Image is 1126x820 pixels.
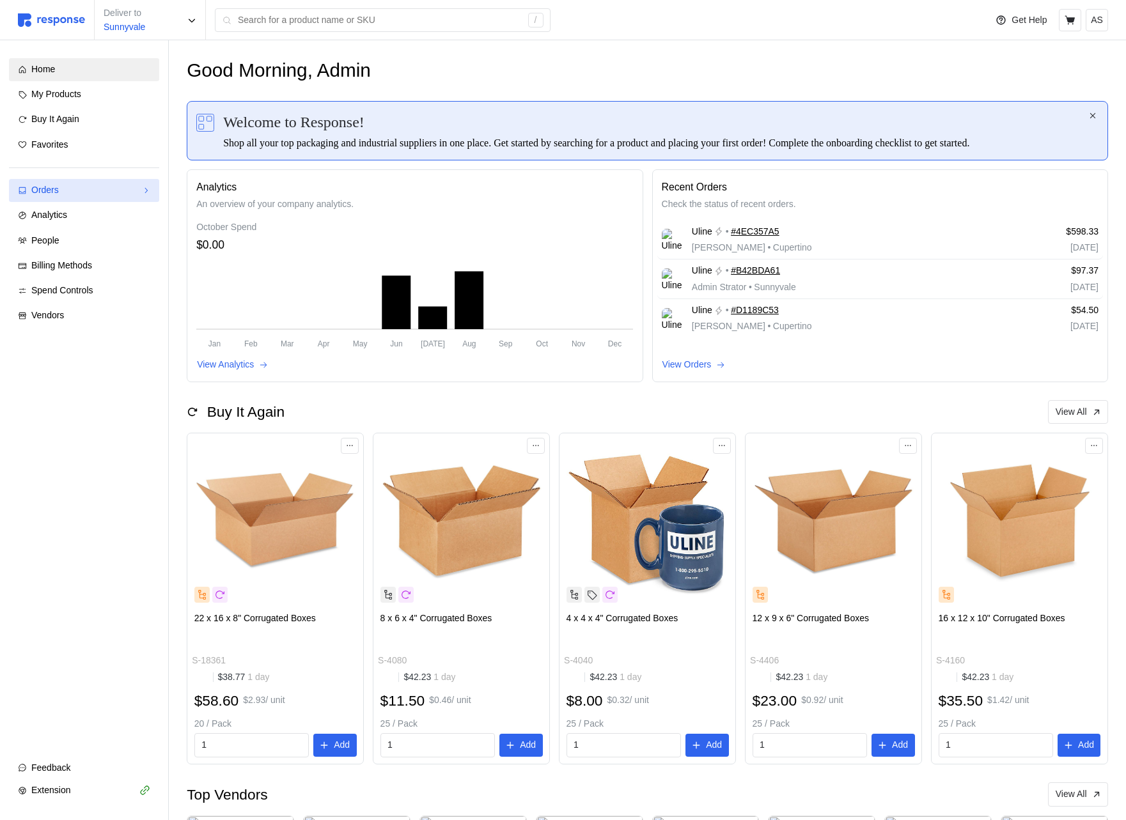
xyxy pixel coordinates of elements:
span: My Products [31,89,81,99]
a: #B42BDA61 [731,264,780,278]
p: Add [892,738,908,752]
div: Shop all your top packaging and industrial suppliers in one place. Get started by searching for a... [223,135,1087,151]
tspan: Dec [608,339,622,348]
button: AS [1086,9,1108,31]
p: [DATE] [996,320,1099,334]
button: View All [1048,782,1108,807]
input: Qty [760,734,859,757]
a: Analytics [9,204,159,227]
span: Billing Methods [31,260,92,270]
p: Sunnyvale [104,20,145,35]
span: People [31,235,59,245]
a: #4EC357A5 [731,225,779,239]
div: Orders [31,183,137,197]
span: • [765,242,773,252]
span: 1 day [245,672,269,682]
h1: Good Morning, Admin [187,58,371,83]
p: S-18361 [192,654,226,668]
button: Extension [9,779,159,802]
p: [PERSON_NAME] Cupertino [692,320,812,334]
p: An overview of your company analytics. [196,197,633,212]
p: 25 / Pack [567,717,729,731]
p: $2.93 / unit [243,693,285,708]
button: Add [313,734,357,757]
tspan: Aug [462,339,476,348]
span: Welcome to Response! [223,111,364,134]
span: Extension [31,785,70,795]
p: 25 / Pack [939,717,1101,731]
span: Analytics [31,210,67,220]
p: $54.50 [996,304,1099,318]
p: Add [706,738,722,752]
span: 1 day [803,672,827,682]
button: View Analytics [196,357,269,373]
a: Buy It Again [9,108,159,131]
p: S-4406 [750,654,779,668]
tspan: Jun [391,339,403,348]
h2: Top Vendors [187,785,267,805]
h2: $58.60 [194,691,239,711]
span: Spend Controls [31,285,93,295]
p: $0.32 / unit [607,693,649,708]
button: View Orders [662,357,726,373]
div: October Spend [196,220,633,235]
p: • [726,264,729,278]
img: S-4406 [753,440,915,603]
button: Add [499,734,543,757]
p: $598.33 [996,225,1099,239]
p: $97.37 [996,264,1099,278]
tspan: Feb [244,339,258,348]
h2: $35.50 [939,691,983,711]
p: S-4160 [936,654,965,668]
tspan: Sep [499,339,513,348]
button: Add [1058,734,1101,757]
img: svg%3e [196,114,214,132]
tspan: [DATE] [421,339,445,348]
span: Uline [692,225,712,239]
p: [DATE] [996,281,1099,295]
span: Home [31,64,55,74]
img: S-18361 [194,440,357,603]
a: #D1189C53 [731,304,779,318]
p: [DATE] [996,241,1099,255]
a: Billing Methods [9,254,159,277]
p: Add [334,738,350,752]
img: Uline [662,229,683,250]
input: Qty [387,734,487,757]
span: Favorites [31,139,68,150]
p: $0.46 / unit [429,693,471,708]
button: Get Help [988,8,1054,33]
span: • [746,282,754,292]
img: S-4160 [939,440,1101,603]
img: S-4040 [567,440,729,603]
input: Qty [201,734,301,757]
button: Add [685,734,729,757]
p: 25 / Pack [380,717,543,731]
a: Home [9,58,159,81]
tspan: May [353,339,368,348]
span: Uline [692,264,712,278]
p: Add [1078,738,1094,752]
input: Search for a product name or SKU [238,9,521,32]
input: Qty [574,734,673,757]
button: View All [1048,400,1108,424]
p: $1.42 / unit [987,693,1029,708]
p: S-4080 [378,654,407,668]
a: Orders [9,179,159,202]
a: Spend Controls [9,279,159,302]
div: $0.00 [196,236,633,254]
span: Buy It Again [31,114,79,124]
p: [PERSON_NAME] Cupertino [692,241,812,255]
span: 8 x 6 x 4" Corrugated Boxes [380,613,492,623]
p: View Orders [662,358,712,372]
h2: $23.00 [753,691,797,711]
span: 16 x 12 x 10" Corrugated Boxes [939,613,1065,623]
p: S-4040 [564,654,593,668]
p: Check the status of recent orders. [662,197,1099,212]
input: Qty [946,734,1045,757]
span: 1 day [989,672,1013,682]
p: $42.23 [776,670,827,685]
p: $42.23 [962,670,1013,685]
p: View All [1056,787,1087,801]
a: Vendors [9,304,159,327]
